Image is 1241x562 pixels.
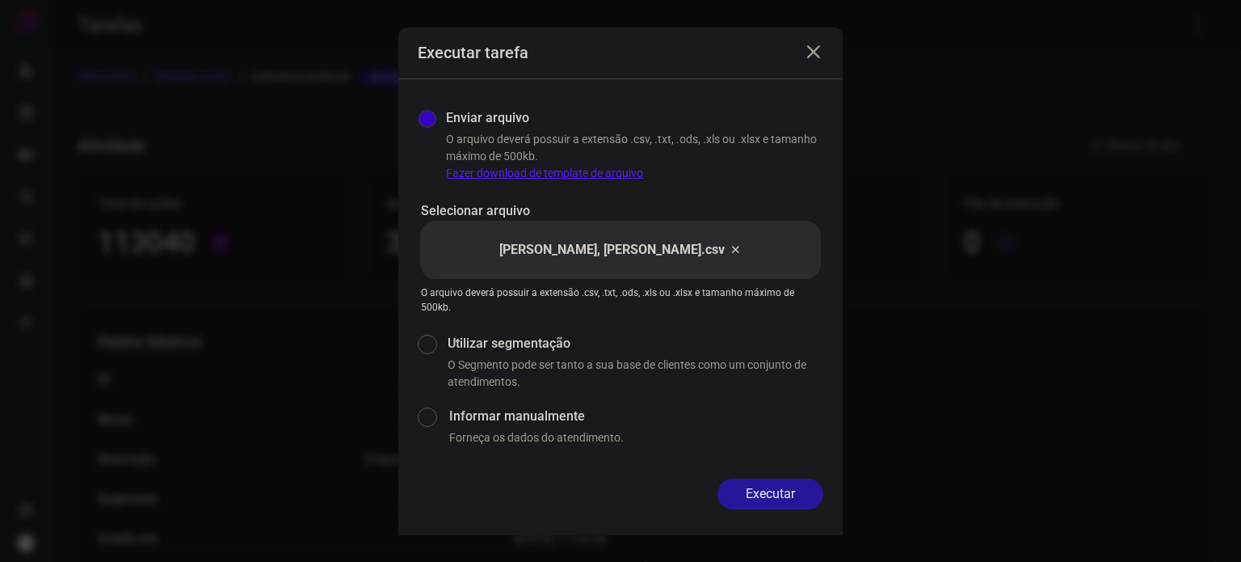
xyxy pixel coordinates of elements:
p: O arquivo deverá possuir a extensão .csv, .txt, .ods, .xls ou .xlsx e tamanho máximo de 500kb. [446,131,823,182]
label: Utilizar segmentação [448,334,823,353]
p: [PERSON_NAME], [PERSON_NAME].csv [499,240,725,260]
p: Forneça os dados do atendimento. [449,429,823,446]
p: Selecionar arquivo [421,201,820,221]
p: O Segmento pode ser tanto a sua base de clientes como um conjunto de atendimentos. [448,357,823,391]
a: Fazer download de template de arquivo [446,167,643,180]
label: Enviar arquivo [446,108,529,128]
p: O arquivo deverá possuir a extensão .csv, .txt, .ods, .xls ou .xlsx e tamanho máximo de 500kb. [421,285,820,315]
button: Executar [717,479,823,509]
label: Informar manualmente [449,407,823,426]
h3: Executar tarefa [418,43,528,62]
